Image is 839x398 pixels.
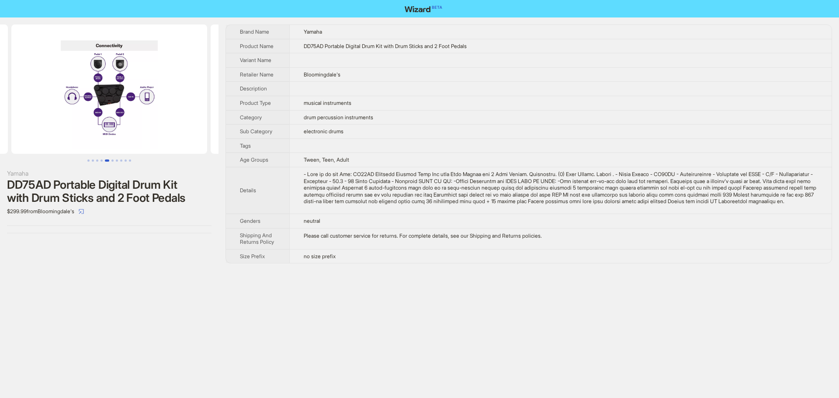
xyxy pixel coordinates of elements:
span: Tween, Teen, Adult [304,156,349,163]
img: DD75AD Portable Digital Drum Kit with Drum Sticks and 2 Foot Pedals image 5 [11,24,207,154]
div: Yamaha [7,169,211,178]
span: Shipping And Returns Policy [240,232,274,246]
span: Sub Category [240,128,272,135]
button: Go to slide 4 [101,159,103,162]
button: Go to slide 7 [116,159,118,162]
button: Go to slide 5 [105,159,109,162]
span: Variant Name [240,57,271,63]
span: Category [240,114,262,121]
div: Please call customer service for returns. For complete details, see our Shipping and Returns poli... [304,232,818,239]
span: Retailer Name [240,71,274,78]
span: Brand Name [240,28,269,35]
span: musical instruments [304,100,351,106]
span: Product Type [240,100,271,106]
button: Go to slide 10 [129,159,131,162]
span: Yamaha [304,28,322,35]
span: electronic drums [304,128,343,135]
span: Age Groups [240,156,268,163]
span: drum percussion instruments [304,114,373,121]
button: Go to slide 6 [111,159,114,162]
span: Size Prefix [240,253,265,260]
div: $299.99 from Bloomingdale's [7,204,211,218]
button: Go to slide 9 [125,159,127,162]
div: DD75AD Portable Digital Drum Kit with Drum Sticks and 2 Foot Pedals [7,178,211,204]
button: Go to slide 3 [96,159,98,162]
span: Product Name [240,43,274,49]
span: DD75AD Portable Digital Drum Kit with Drum Sticks and 2 Foot Pedals [304,43,467,49]
span: Genders [240,218,260,224]
span: no size prefix [304,253,336,260]
span: neutral [304,218,320,224]
img: DD75AD Portable Digital Drum Kit with Drum Sticks and 2 Foot Pedals image 6 [211,24,406,154]
button: Go to slide 1 [87,159,90,162]
span: Details [240,187,256,194]
span: Bloomingdale's [304,71,340,78]
button: Go to slide 8 [120,159,122,162]
span: Tags [240,142,251,149]
button: Go to slide 2 [92,159,94,162]
div: - What is in the Box: DD75AD Portable Digital Drum Kit with Drum Sticks and 2 Foot Pedals. Drumst... [304,171,818,205]
span: Description [240,85,267,92]
span: select [79,209,84,214]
